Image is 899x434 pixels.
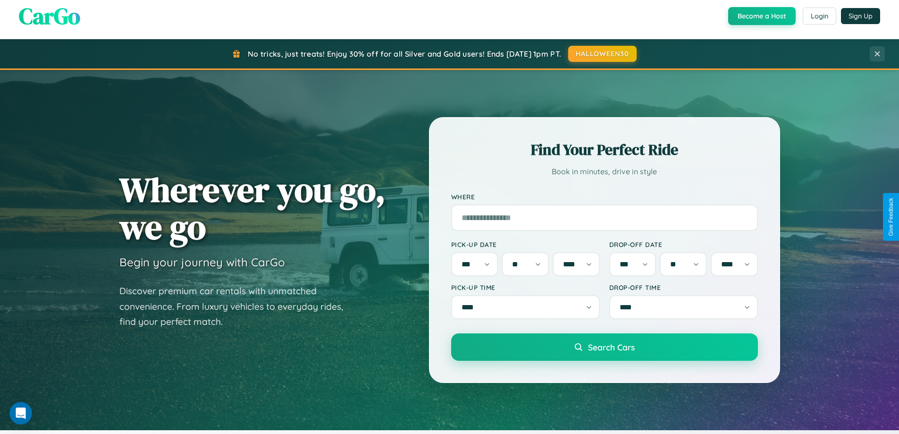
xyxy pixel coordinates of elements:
h2: Find Your Perfect Ride [451,139,758,160]
iframe: Intercom live chat [9,402,32,425]
h3: Begin your journey with CarGo [119,255,285,269]
label: Drop-off Time [609,283,758,291]
button: Become a Host [728,7,796,25]
button: Login [803,8,836,25]
label: Where [451,193,758,201]
span: Search Cars [588,342,635,352]
span: No tricks, just treats! Enjoy 30% off for all Silver and Gold users! Ends [DATE] 1pm PT. [248,49,561,59]
label: Drop-off Date [609,240,758,248]
button: HALLOWEEN30 [568,46,637,62]
p: Discover premium car rentals with unmatched convenience. From luxury vehicles to everyday rides, ... [119,283,355,330]
button: Search Cars [451,333,758,361]
button: Sign Up [841,8,880,24]
span: CarGo [19,0,80,32]
div: Give Feedback [888,198,894,236]
p: Book in minutes, drive in style [451,165,758,179]
label: Pick-up Time [451,283,600,291]
label: Pick-up Date [451,240,600,248]
h1: Wherever you go, we go [119,171,386,246]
